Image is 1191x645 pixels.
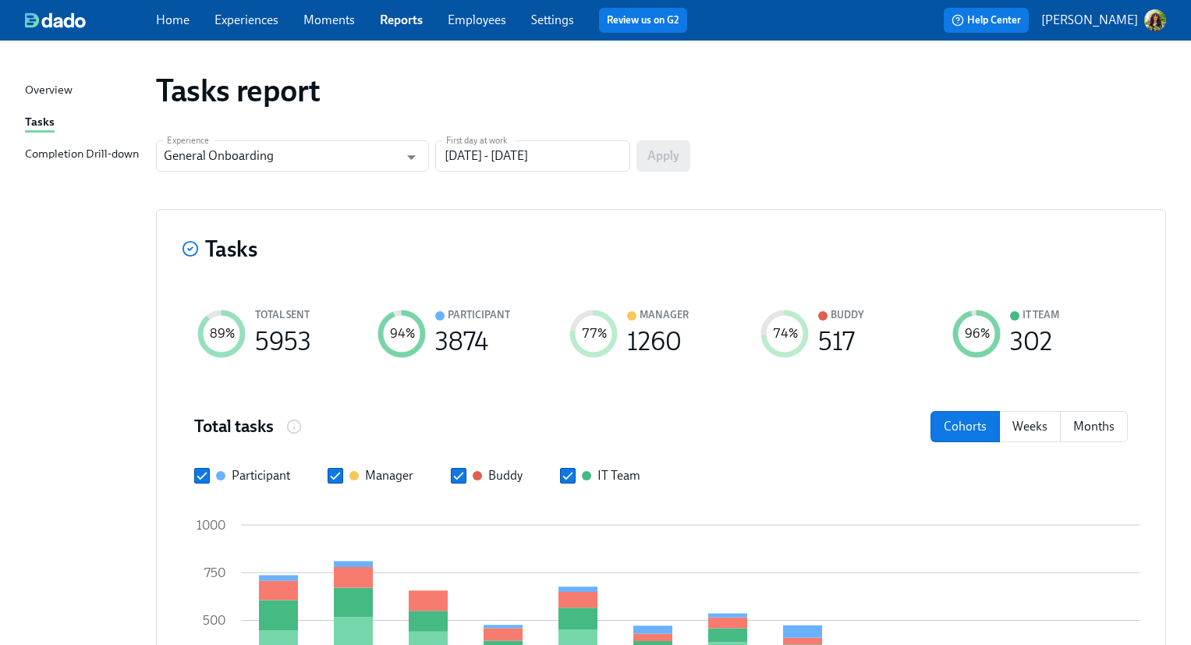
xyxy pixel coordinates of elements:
div: Buddy [488,467,523,484]
text: 94 % [390,326,415,341]
div: Participant [232,467,290,484]
tspan: 750 [204,565,225,580]
div: IT Team [597,467,640,484]
a: Experiences [214,12,278,27]
p: [PERSON_NAME] [1041,12,1138,29]
div: Overview [25,81,73,101]
div: 517 [818,333,855,350]
a: Tasks [25,113,144,133]
a: Home [156,12,190,27]
tspan: 1000 [197,518,225,533]
a: Moments [303,12,355,27]
button: months [1060,411,1128,442]
h4: Total tasks [194,415,274,438]
a: Review us on G2 [607,12,679,28]
div: Buddy [831,307,864,324]
div: date filter [930,411,1128,442]
div: Completion Drill-down [25,145,139,165]
div: IT Team [1023,307,1059,324]
p: Months [1073,418,1115,435]
img: ACg8ocLclD2tQmfIiewwK1zANg5ba6mICO7ZPBc671k9VM_MGIVYfH83=s96-c [1144,9,1166,31]
button: [PERSON_NAME] [1041,9,1166,31]
h3: Tasks [205,235,257,263]
div: 3874 [435,333,488,350]
div: 5953 [255,333,311,350]
text: 74 % [773,326,798,341]
div: Participant [448,307,510,324]
text: 89 % [210,326,235,341]
a: dado [25,12,156,28]
text: 96 % [965,326,990,341]
p: Weeks [1012,418,1047,435]
button: cohorts [930,411,1000,442]
div: Manager [365,467,413,484]
a: Employees [448,12,506,27]
a: Completion Drill-down [25,145,144,165]
button: weeks [999,411,1061,442]
button: Open [399,145,424,169]
div: 302 [1010,333,1052,350]
button: Help Center [944,8,1029,33]
svg: The number of tasks that started in a month/week or all tasks sent to a specific cohort [286,419,302,434]
div: TOTAL SENT [255,307,310,324]
span: Help Center [952,12,1021,28]
button: Review us on G2 [599,8,687,33]
div: Manager [640,307,689,324]
h1: Tasks report [156,72,320,109]
a: Reports [380,12,423,27]
a: Settings [531,12,574,27]
div: 1260 [627,333,682,350]
p: Cohorts [944,418,987,435]
img: dado [25,12,86,28]
a: Overview [25,81,144,101]
text: 77 % [582,326,607,341]
tspan: 500 [203,613,225,628]
div: Tasks [25,113,55,133]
